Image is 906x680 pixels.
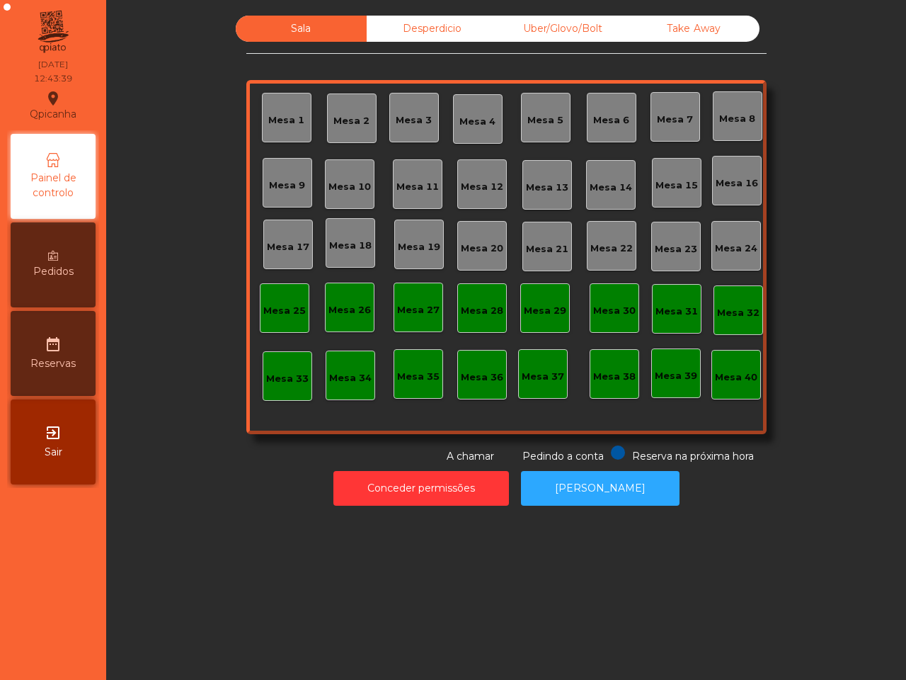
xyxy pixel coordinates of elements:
[35,7,70,57] img: qpiato
[45,445,62,460] span: Sair
[461,370,503,385] div: Mesa 36
[333,114,369,128] div: Mesa 2
[367,16,498,42] div: Desperdicio
[590,242,633,256] div: Mesa 22
[398,240,440,254] div: Mesa 19
[263,304,306,318] div: Mesa 25
[329,239,372,253] div: Mesa 18
[655,178,698,193] div: Mesa 15
[522,450,604,463] span: Pedindo a conta
[632,450,754,463] span: Reserva na próxima hora
[33,264,74,279] span: Pedidos
[521,471,679,506] button: [PERSON_NAME]
[527,113,563,127] div: Mesa 5
[397,370,440,384] div: Mesa 35
[396,180,439,194] div: Mesa 11
[715,370,757,385] div: Mesa 40
[657,113,693,127] div: Mesa 7
[269,178,305,193] div: Mesa 9
[30,356,76,371] span: Reservas
[524,304,566,318] div: Mesa 29
[459,115,495,129] div: Mesa 4
[45,336,62,353] i: date_range
[14,171,92,200] span: Painel de controlo
[498,16,629,42] div: Uber/Glovo/Bolt
[267,240,309,254] div: Mesa 17
[30,88,76,123] div: Qpicanha
[447,450,494,463] span: A chamar
[593,304,636,318] div: Mesa 30
[593,113,629,127] div: Mesa 6
[266,372,309,386] div: Mesa 33
[461,180,503,194] div: Mesa 12
[328,303,371,317] div: Mesa 26
[717,306,759,320] div: Mesa 32
[45,424,62,441] i: exit_to_app
[38,58,68,71] div: [DATE]
[328,180,371,194] div: Mesa 10
[236,16,367,42] div: Sala
[716,176,758,191] div: Mesa 16
[719,112,755,126] div: Mesa 8
[655,369,697,383] div: Mesa 39
[396,113,432,127] div: Mesa 3
[329,371,372,385] div: Mesa 34
[526,181,568,195] div: Mesa 13
[268,113,304,127] div: Mesa 1
[629,16,759,42] div: Take Away
[397,303,440,317] div: Mesa 27
[522,370,564,384] div: Mesa 37
[655,242,697,256] div: Mesa 23
[34,72,72,85] div: 12:43:39
[45,90,62,107] i: location_on
[593,370,636,384] div: Mesa 38
[526,242,568,256] div: Mesa 21
[590,181,632,195] div: Mesa 14
[655,305,698,319] div: Mesa 31
[461,304,503,318] div: Mesa 28
[715,242,757,256] div: Mesa 24
[461,242,503,256] div: Mesa 20
[333,471,509,506] button: Conceder permissões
